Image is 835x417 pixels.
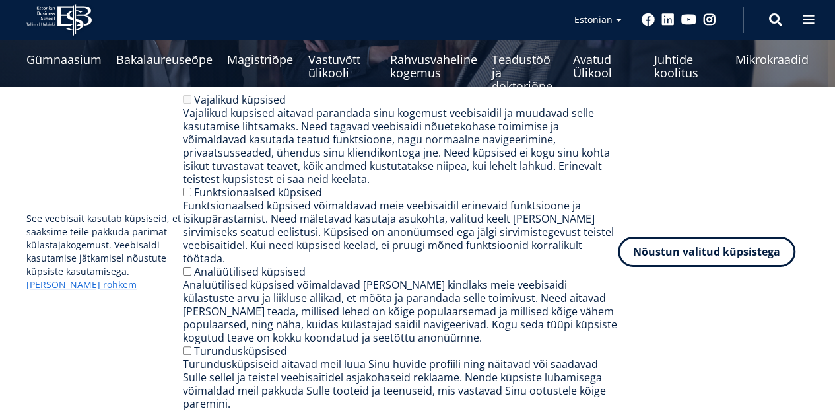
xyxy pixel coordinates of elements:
span: Bakalaureuseõpe [116,53,213,66]
a: Avatud Ülikool [573,26,640,93]
span: Teadustöö ja doktoriõpe [491,53,558,93]
span: Magistriõpe [227,53,294,66]
a: Teadustöö ja doktoriõpe [491,26,558,93]
span: Mikrokraadid [735,53,809,66]
label: Vajalikud küpsised [194,93,286,107]
span: Juhtide koolitus [654,53,721,79]
a: Youtube [681,13,696,26]
span: Rahvusvaheline kogemus [389,53,477,79]
span: Vastuvõtt ülikooli [308,53,375,79]
div: Analüütilised küpsised võimaldavad [PERSON_NAME] kindlaks meie veebisaidi külastuste arvu ja liik... [183,278,618,344]
div: Turundusküpsiseid aitavad meil luua Sinu huvide profiili ning näitavad või saadavad Sulle sellel ... [183,358,618,410]
label: Turundusküpsised [194,344,287,358]
label: Analüütilised küpsised [194,264,306,279]
div: Funktsionaalsed küpsised võimaldavad meie veebisaidil erinevaid funktsioone ja isikupärastamist. ... [183,199,618,265]
a: [PERSON_NAME] rohkem [26,278,137,291]
label: Funktsionaalsed küpsised [194,185,322,200]
a: Facebook [642,13,655,26]
a: Linkedin [661,13,675,26]
span: Avatud Ülikool [573,53,640,79]
a: Gümnaasium [26,26,102,93]
a: Rahvusvaheline kogemus [389,26,477,93]
a: Mikrokraadid [735,26,809,93]
a: Magistriõpe [227,26,294,93]
a: Vastuvõtt ülikooli [308,26,375,93]
p: See veebisait kasutab küpsiseid, et saaksime teile pakkuda parimat külastajakogemust. Veebisaidi ... [26,212,183,291]
button: Nõustun valitud küpsistega [618,237,795,267]
a: Instagram [703,13,716,26]
div: Vajalikud küpsised aitavad parandada sinu kogemust veebisaidil ja muudavad selle kasutamise lihts... [183,106,618,186]
a: Bakalaureuseõpe [116,26,213,93]
span: Gümnaasium [26,53,102,66]
a: Juhtide koolitus [654,26,721,93]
